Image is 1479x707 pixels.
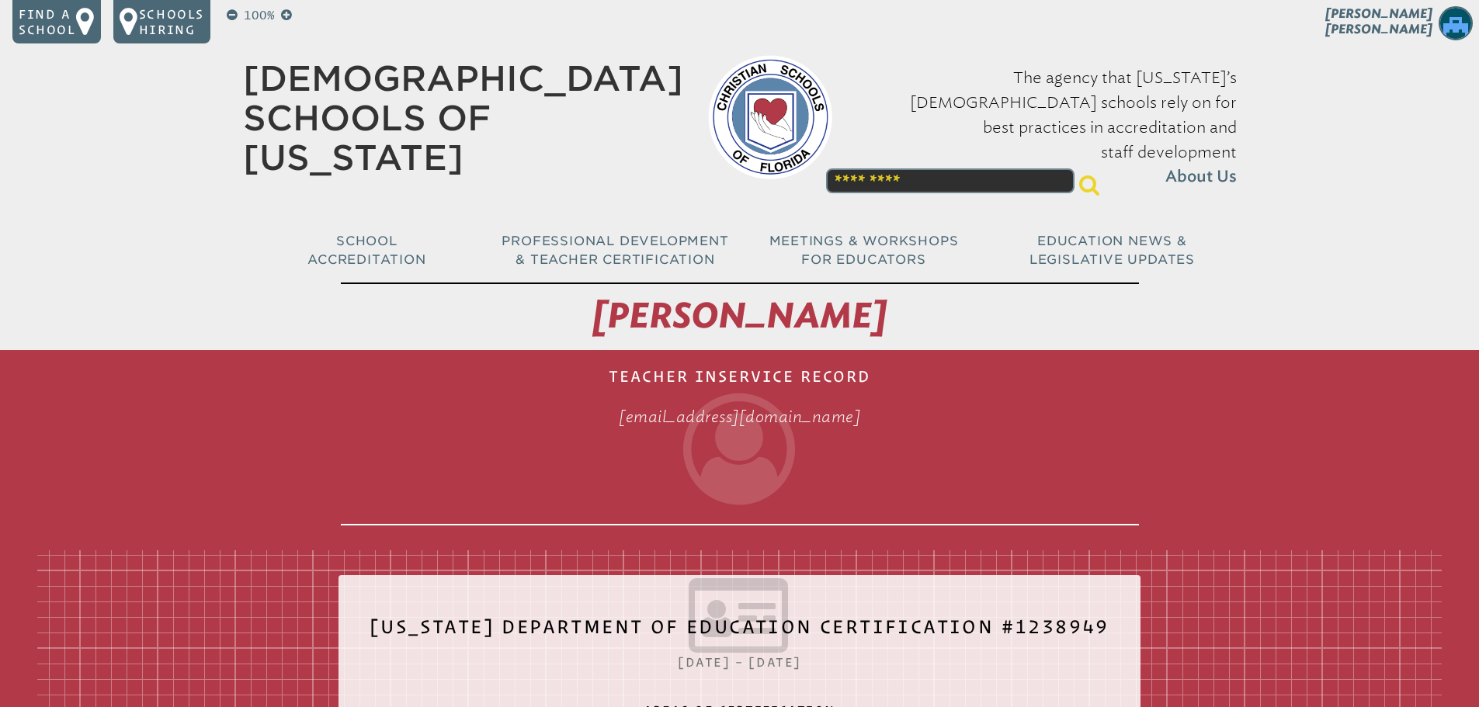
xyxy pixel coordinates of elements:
[592,295,887,337] span: [PERSON_NAME]
[139,6,204,37] p: Schools Hiring
[307,234,425,267] span: School Accreditation
[243,58,683,178] a: [DEMOGRAPHIC_DATA] Schools of [US_STATE]
[241,6,278,25] p: 100%
[678,655,801,669] span: [DATE] – [DATE]
[341,356,1139,525] h1: Teacher Inservice Record
[857,65,1237,189] p: The agency that [US_STATE]’s [DEMOGRAPHIC_DATA] schools rely on for best practices in accreditati...
[370,606,1109,659] h2: [US_STATE] Department of Education Certification #1238949
[1439,6,1473,40] img: 49a54f7e02998ca6e2af28b0999cb579
[708,55,832,179] img: csf-logo-web-colors.png
[19,6,76,37] p: Find a school
[502,234,728,267] span: Professional Development & Teacher Certification
[1029,234,1195,267] span: Education News & Legislative Updates
[769,234,959,267] span: Meetings & Workshops for Educators
[1325,6,1432,36] span: [PERSON_NAME] [PERSON_NAME]
[1165,165,1237,189] span: About Us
